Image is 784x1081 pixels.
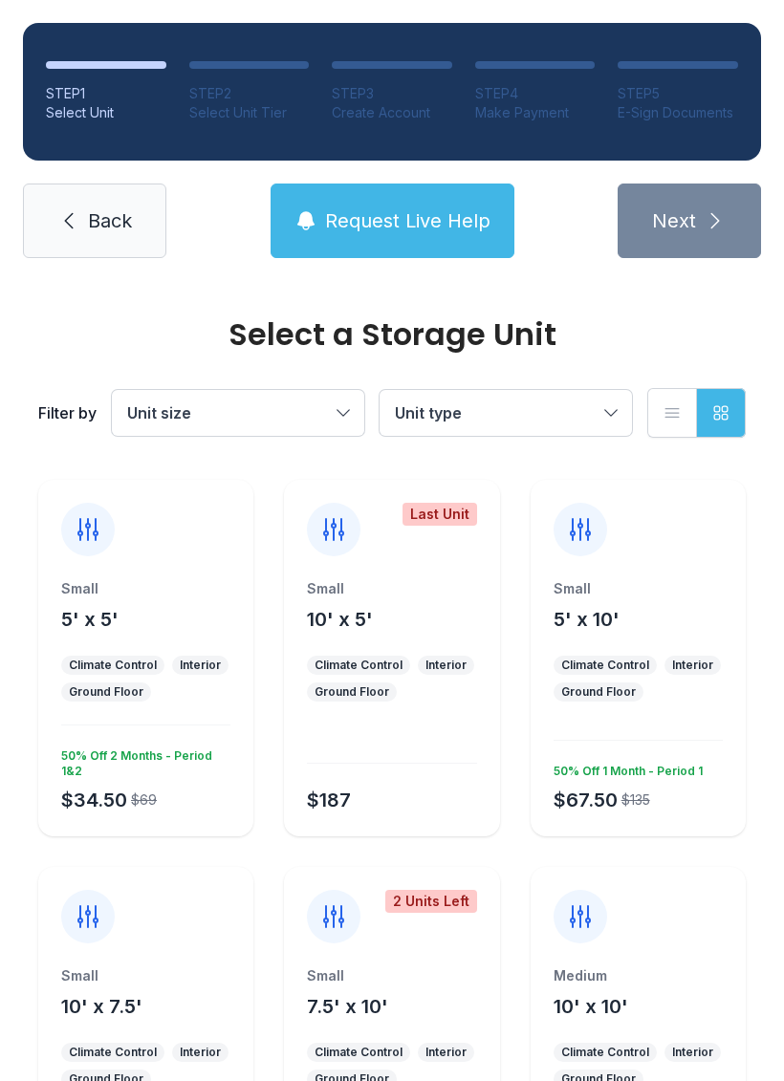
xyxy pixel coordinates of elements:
div: Interior [425,658,467,673]
div: Climate Control [69,658,157,673]
span: Back [88,207,132,234]
button: 10' x 5' [307,606,373,633]
div: Ground Floor [69,684,143,700]
div: Select Unit Tier [189,103,310,122]
div: 2 Units Left [385,890,477,913]
div: $34.50 [61,787,127,813]
div: E-Sign Documents [618,103,738,122]
span: 10' x 5' [307,608,373,631]
div: Small [307,579,476,598]
span: 10' x 7.5' [61,995,142,1018]
div: $67.50 [554,787,618,813]
div: Interior [180,658,221,673]
button: 5' x 5' [61,606,119,633]
button: 7.5' x 10' [307,993,388,1020]
span: 5' x 10' [554,608,620,631]
button: 10' x 7.5' [61,993,142,1020]
div: Interior [180,1045,221,1060]
div: Climate Control [69,1045,157,1060]
div: Select Unit [46,103,166,122]
div: STEP 1 [46,84,166,103]
div: Small [61,966,230,985]
div: STEP 4 [475,84,596,103]
div: STEP 2 [189,84,310,103]
div: Ground Floor [561,684,636,700]
div: Ground Floor [315,684,389,700]
button: Unit type [380,390,632,436]
div: Climate Control [561,658,649,673]
div: Climate Control [315,1045,403,1060]
button: 5' x 10' [554,606,620,633]
div: Climate Control [561,1045,649,1060]
div: Interior [425,1045,467,1060]
div: $135 [621,790,650,810]
div: STEP 3 [332,84,452,103]
span: Unit size [127,403,191,422]
span: Unit type [395,403,462,422]
div: $69 [131,790,157,810]
div: Last Unit [403,503,477,526]
span: 10' x 10' [554,995,628,1018]
span: 5' x 5' [61,608,119,631]
div: 50% Off 2 Months - Period 1&2 [54,741,230,779]
button: Unit size [112,390,364,436]
div: Medium [554,966,723,985]
span: 7.5' x 10' [307,995,388,1018]
div: Interior [672,1045,713,1060]
div: Filter by [38,401,97,424]
span: Next [652,207,696,234]
div: $187 [307,787,351,813]
div: Small [307,966,476,985]
div: Small [554,579,723,598]
div: Create Account [332,103,452,122]
div: Select a Storage Unit [38,319,746,350]
div: Small [61,579,230,598]
div: Interior [672,658,713,673]
button: 10' x 10' [554,993,628,1020]
div: STEP 5 [618,84,738,103]
div: Make Payment [475,103,596,122]
div: Climate Control [315,658,403,673]
div: 50% Off 1 Month - Period 1 [546,756,703,779]
span: Request Live Help [325,207,490,234]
